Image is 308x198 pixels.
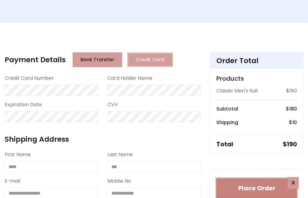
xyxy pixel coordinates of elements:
[289,119,297,125] h6: $
[107,177,131,185] label: Mobile No
[216,106,238,112] h6: Subtotal
[286,106,297,112] h6: $
[286,87,297,95] p: $180
[5,75,54,82] label: Credit Card Number
[107,101,118,108] label: CVV
[216,178,297,198] button: Place Order
[5,177,20,185] label: E-mail
[216,119,238,125] h6: Shipping
[216,140,233,148] h5: Total
[216,75,297,82] h5: Products
[216,56,297,65] h4: Order Total
[283,140,297,148] h5: $
[292,119,297,126] span: 10
[289,105,297,112] span: 180
[127,52,173,67] button: Credit Card
[287,140,297,148] span: 190
[73,52,122,67] button: Bank Transfer
[107,151,133,158] label: Last Name
[5,101,42,108] label: Expiration Date
[5,135,201,143] h4: Shipping Address
[107,75,152,82] label: Card Holder Name
[5,151,31,158] label: First Name
[216,87,258,95] p: Classic Men's Suit
[5,55,66,64] h4: Payment Details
